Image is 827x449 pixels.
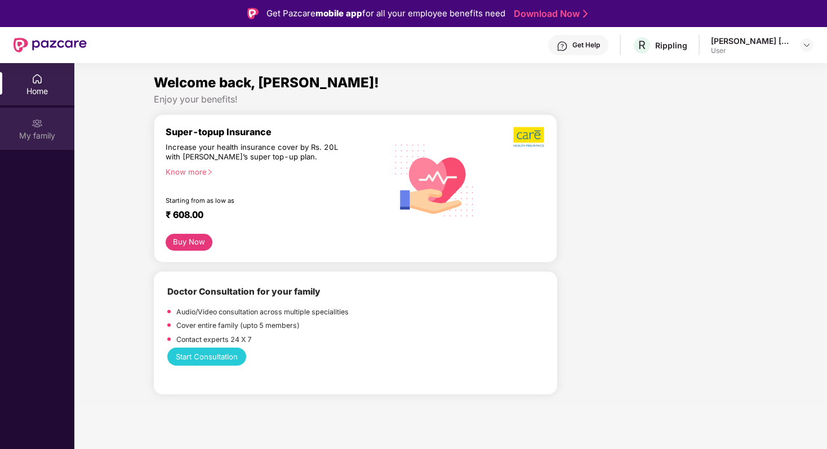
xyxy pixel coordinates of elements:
img: svg+xml;base64,PHN2ZyBpZD0iRHJvcGRvd24tMzJ4MzIiIHhtbG5zPSJodHRwOi8vd3d3LnczLm9yZy8yMDAwL3N2ZyIgd2... [802,41,811,50]
button: Buy Now [166,234,212,251]
div: Enjoy your benefits! [154,94,748,105]
b: Doctor Consultation for your family [167,286,321,297]
div: Super-topup Insurance [166,126,387,137]
div: [PERSON_NAME] [PERSON_NAME] [711,35,790,46]
div: Rippling [655,40,687,51]
div: Increase your health insurance cover by Rs. 20L with [PERSON_NAME]’s super top-up plan. [166,143,339,162]
img: b5dec4f62d2307b9de63beb79f102df3.png [513,126,545,148]
div: User [711,46,790,55]
img: svg+xml;base64,PHN2ZyB3aWR0aD0iMjAiIGhlaWdodD0iMjAiIHZpZXdCb3g9IjAgMCAyMCAyMCIgZmlsbD0ibm9uZSIgeG... [32,118,43,129]
div: Get Help [572,41,600,50]
span: R [638,38,646,52]
p: Contact experts 24 X 7 [176,334,252,345]
img: Logo [247,8,259,19]
img: svg+xml;base64,PHN2ZyBpZD0iSG9tZSIgeG1sbnM9Imh0dHA6Ly93d3cudzMub3JnLzIwMDAvc3ZnIiB3aWR0aD0iMjAiIG... [32,73,43,85]
a: Download Now [514,8,584,20]
div: Starting from as low as [166,197,339,205]
span: right [207,169,213,175]
p: Audio/Video consultation across multiple specialities [176,306,349,317]
img: New Pazcare Logo [14,38,87,52]
button: Start Consultation [167,348,246,365]
img: Stroke [583,8,588,20]
img: svg+xml;base64,PHN2ZyBpZD0iSGVscC0zMngzMiIgeG1sbnM9Imh0dHA6Ly93d3cudzMub3JnLzIwMDAvc3ZnIiB3aWR0aD... [557,41,568,52]
div: Know more [166,167,380,175]
span: Welcome back, [PERSON_NAME]! [154,74,379,91]
div: ₹ 608.00 [166,209,376,223]
strong: mobile app [315,8,362,19]
p: Cover entire family (upto 5 members) [176,320,300,331]
div: Get Pazcare for all your employee benefits need [266,7,505,20]
img: svg+xml;base64,PHN2ZyB4bWxucz0iaHR0cDovL3d3dy53My5vcmcvMjAwMC9zdmciIHhtbG5zOnhsaW5rPSJodHRwOi8vd3... [387,131,482,228]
